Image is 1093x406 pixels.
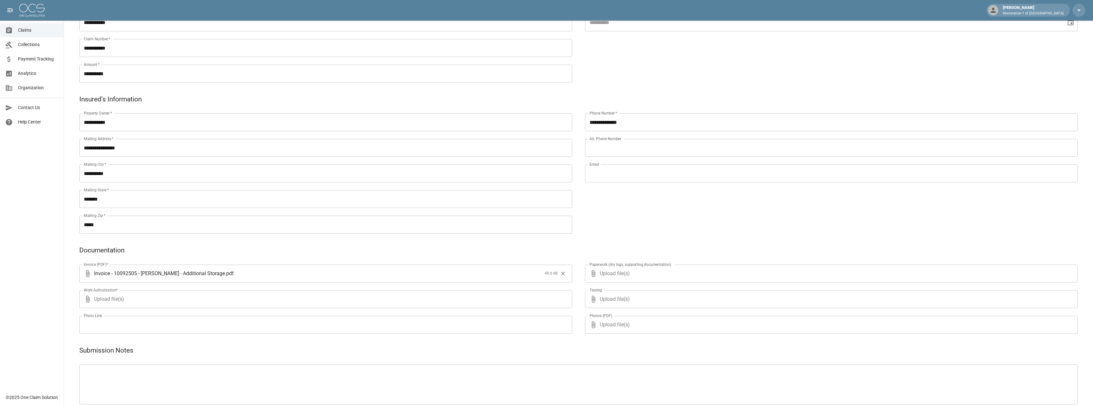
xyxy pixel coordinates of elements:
span: Collections [18,41,59,48]
label: Mailing Address [84,136,114,141]
span: Payment Tracking [18,56,59,62]
button: open drawer [4,4,17,17]
div: [PERSON_NAME] [1000,4,1066,16]
label: Mailing State [84,187,109,193]
label: Invoice (PDF)* [84,262,108,267]
span: Upload file(s) [94,290,555,308]
label: Photos (PDF) [590,313,612,318]
span: 40.6 kB [545,270,558,277]
label: Testing [590,287,602,293]
span: Upload file(s) [600,316,1061,334]
label: Property Owner [84,110,112,116]
span: . pdf [225,270,234,277]
span: Invoice - 10092505 - [PERSON_NAME] - Additional Storage [94,270,225,277]
div: © 2025 One Claim Solution [6,394,58,401]
label: Work Authorization* [84,287,118,293]
p: Restoration 1 of [GEOGRAPHIC_DATA] [1003,11,1064,16]
label: Phone Number [590,110,617,116]
button: Choose date [1064,16,1077,29]
label: Mailing City [84,162,107,167]
label: Email [590,162,599,167]
span: Help Center [18,119,59,125]
label: Amount [84,62,100,67]
label: Claim Number [84,36,110,42]
label: Mailing Zip [84,213,106,218]
button: Clear [558,269,568,278]
label: Paperwork (dry logs, supporting documentation) [590,262,671,267]
span: Claims [18,27,59,34]
img: ocs-logo-white-transparent.png [19,4,45,17]
label: Photo Link [84,313,102,318]
span: Organization [18,84,59,91]
span: Upload file(s) [600,265,1061,283]
span: Analytics [18,70,59,77]
label: Alt. Phone Number [590,136,621,141]
span: Upload file(s) [600,290,1061,308]
span: Contact Us [18,104,59,111]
